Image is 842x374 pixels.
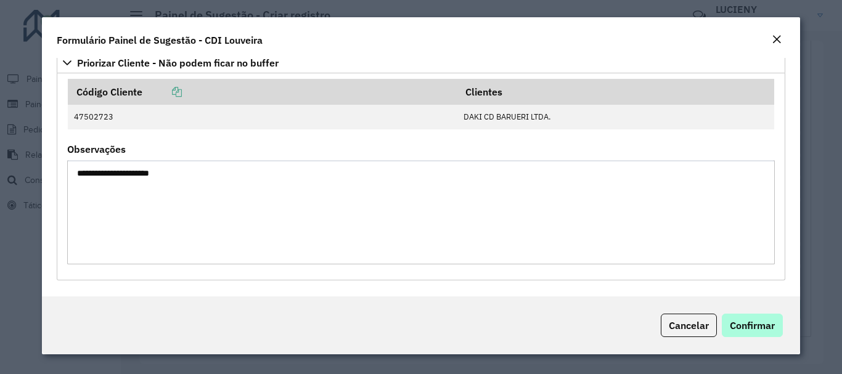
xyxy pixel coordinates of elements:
button: Cancelar [661,314,717,337]
th: Clientes [457,79,775,105]
td: 47502723 [68,105,457,129]
button: Confirmar [722,314,783,337]
em: Fechar [772,35,782,44]
label: Observações [67,142,126,157]
a: Copiar [142,86,182,98]
button: Close [768,32,785,48]
h4: Formulário Painel de Sugestão - CDI Louveira [57,33,263,47]
th: Código Cliente [68,79,457,105]
div: Priorizar Cliente - Não podem ficar no buffer [57,73,785,280]
td: DAKI CD BARUERI LTDA. [457,105,775,129]
span: Cancelar [669,319,709,331]
span: Confirmar [730,319,775,331]
span: Priorizar Cliente - Não podem ficar no buffer [77,58,279,68]
a: Priorizar Cliente - Não podem ficar no buffer [57,52,785,73]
